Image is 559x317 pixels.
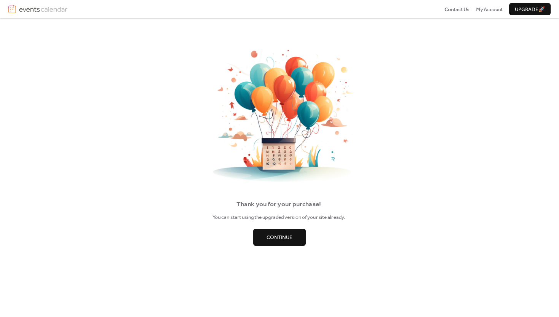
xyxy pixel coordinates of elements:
a: Contact Us [445,5,470,13]
button: Upgrade🚀 [509,3,551,15]
img: thankyou.png [203,49,356,183]
span: Contact Us [445,6,470,13]
a: My Account [476,5,503,13]
img: logo [8,5,16,13]
img: logotype [19,5,67,13]
span: Upgrade 🚀 [515,6,545,13]
div: Thank you for your purchase! [11,199,546,210]
span: Continue [267,234,292,241]
span: My Account [476,6,503,13]
div: You can start using the upgraded version of your site already. [11,213,546,221]
button: Continue [253,229,306,245]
